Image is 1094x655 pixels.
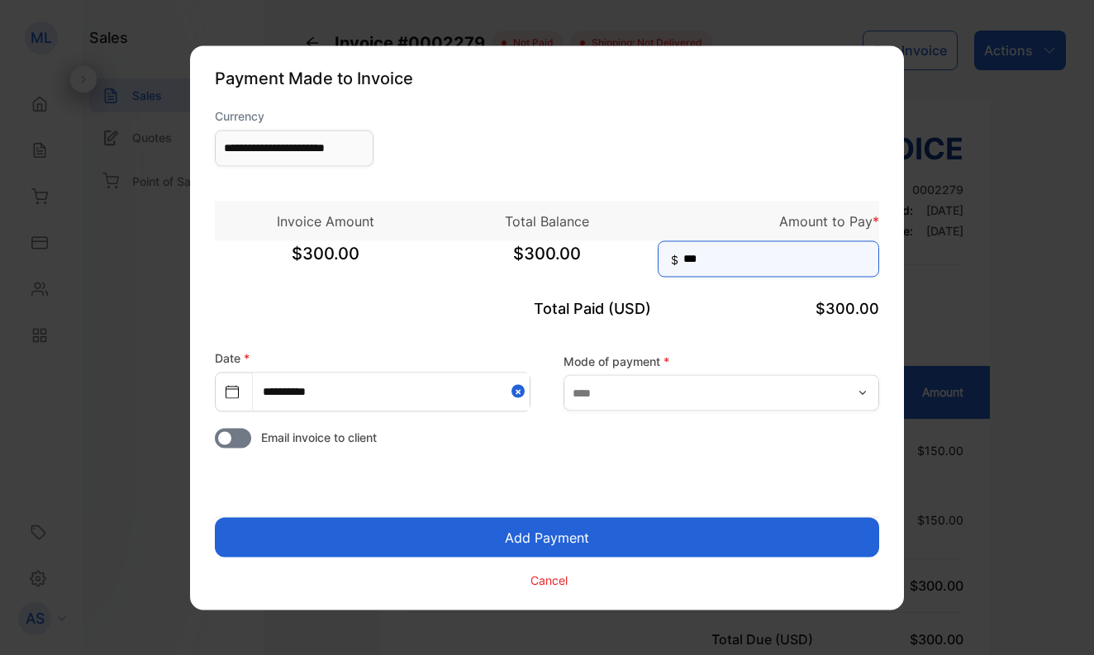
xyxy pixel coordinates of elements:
[436,211,658,230] p: Total Balance
[261,428,377,445] span: Email invoice to client
[671,250,678,268] span: $
[215,211,436,230] p: Invoice Amount
[215,107,373,124] label: Currency
[511,373,530,410] button: Close
[564,353,879,370] label: Mode of payment
[215,240,436,282] span: $300.00
[658,211,879,230] p: Amount to Pay
[436,297,658,319] p: Total Paid (USD)
[530,572,568,589] p: Cancel
[816,299,879,316] span: $300.00
[215,517,879,557] button: Add Payment
[13,7,63,56] button: Open LiveChat chat widget
[436,240,658,282] span: $300.00
[215,350,250,364] label: Date
[215,65,879,90] p: Payment Made to Invoice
